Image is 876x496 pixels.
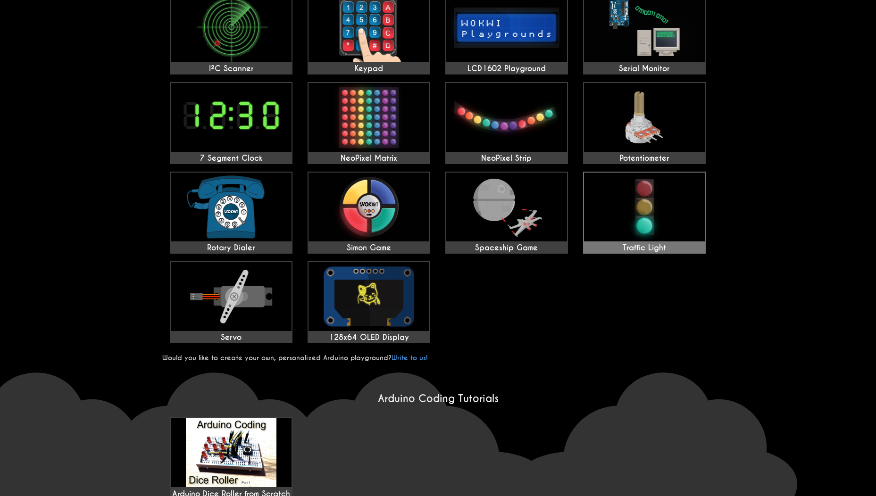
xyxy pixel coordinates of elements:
div: Servo [171,333,292,342]
div: Spaceship Game [446,243,567,253]
img: Simon Game [309,173,429,241]
img: Potentiometer [584,83,705,152]
div: 7 Segment Clock [171,154,292,163]
div: NeoPixel Matrix [309,154,429,163]
a: Write to us! [392,354,428,362]
p: Would you like to create your own, personalized Arduino playground? [162,354,714,362]
div: Traffic Light [584,243,705,253]
img: Servo [171,262,292,331]
img: NeoPixel Matrix [309,83,429,152]
div: Potentiometer [584,154,705,163]
a: 128x64 OLED Display [308,261,430,343]
a: Servo [170,261,292,343]
a: Spaceship Game [445,172,568,254]
a: Simon Game [308,172,430,254]
div: NeoPixel Strip [446,154,567,163]
div: 128x64 OLED Display [309,333,429,342]
img: 128x64 OLED Display [309,262,429,331]
img: Traffic Light [584,173,705,241]
img: Rotary Dialer [171,173,292,241]
img: NeoPixel Strip [446,83,567,152]
a: Traffic Light [583,172,706,254]
div: Keypad [309,64,429,74]
a: Rotary Dialer [170,172,292,254]
div: LCD1602 Playground [446,64,567,74]
a: 7 Segment Clock [170,82,292,164]
div: Rotary Dialer [171,243,292,253]
div: I²C Scanner [171,64,292,74]
img: maxresdefault.jpg [171,418,292,487]
div: Simon Game [309,243,429,253]
img: 7 Segment Clock [171,83,292,152]
h2: Arduino Coding Tutorials [162,392,714,405]
img: Spaceship Game [446,173,567,241]
a: Potentiometer [583,82,706,164]
a: NeoPixel Matrix [308,82,430,164]
div: Serial Monitor [584,64,705,74]
a: NeoPixel Strip [445,82,568,164]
